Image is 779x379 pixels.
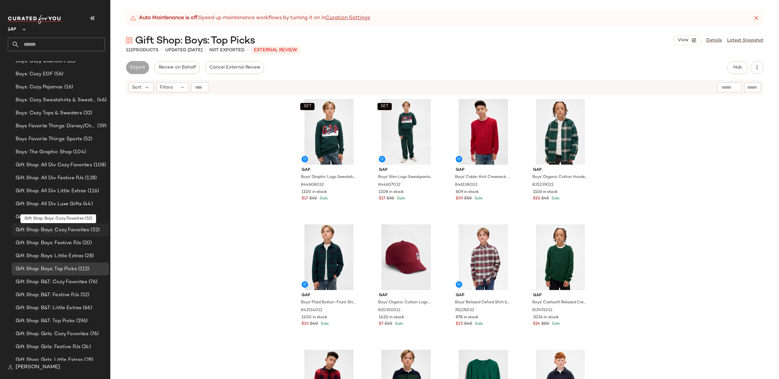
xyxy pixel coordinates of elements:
span: (59) [96,122,106,130]
span: Boys' Cashsoft Relaxed Crewneck Sweater by Gap Evergreen Glamour Size XS (4/5) [532,300,587,306]
span: 1420 in stock [379,315,404,321]
span: Boys Favorite Things: Sports [16,135,82,143]
span: GAP [8,22,16,34]
span: $40 [310,321,318,327]
span: (152) [80,213,93,221]
span: (52) [82,135,93,143]
span: [PERSON_NAME] [16,363,60,371]
span: (104) [72,148,86,156]
span: $24 [533,321,540,327]
img: cn60654629.jpg [296,224,362,290]
span: Gap [379,167,434,173]
span: Sale [319,322,329,326]
span: $30 [387,196,394,202]
span: 1200 in stock [302,315,327,321]
span: Sale [396,196,405,201]
span: Gift Shop: All Div Little Extras [16,187,86,195]
span: 761176032 [455,308,474,313]
span: (196) [75,317,88,325]
span: Gift Shop: Boys: Cozy Favorites [16,226,89,234]
span: Sort [132,84,142,91]
span: Boys' Organic Cotton Logo Baseball Hat by Gap Red Delicious Size S/M [378,300,433,306]
button: View [674,35,701,45]
span: Sale [474,322,483,326]
a: Details [706,37,722,44]
span: 609 in stock [456,189,479,195]
span: (76) [89,330,99,338]
span: (16) [63,83,73,91]
span: Review on Behalf [158,65,196,70]
span: $30 [309,196,317,202]
span: 3034 in stock [533,315,559,321]
img: svg%3e [8,365,13,370]
span: Boys Favorite Things: Disney/Characters [16,122,96,130]
span: (28) [83,356,93,364]
span: Boys' Slim Logo Sweatpants by Gap Deep Hunter Size S (6/7) [378,174,433,180]
span: Boys' Cable-Knit Crewneck Sweater by Gap Sled Size M (8) [455,174,510,180]
span: 843514012 [301,308,322,313]
div: Speed up maintenance workflows by turning it on in [130,14,370,22]
span: Gift Shop: All Div Top Picks [16,213,80,221]
span: Gift Shop: Boys: Festive PJs [16,239,81,247]
span: $7 [379,321,383,327]
span: 846138002 [455,182,477,188]
p: updated [DATE] [165,47,203,54]
span: Boys' Graphic Logo Sweatshirt by Gap Deep Hunter Size XL (12) [301,174,356,180]
span: Filters [160,84,173,91]
span: Sale [550,196,560,201]
p: Not Exported [209,47,244,54]
span: 1108 in stock [379,189,404,195]
span: (52) [89,226,100,234]
span: $50 [464,196,472,202]
button: SET [377,103,392,110]
span: (20) [81,239,92,247]
span: Gap [456,167,511,173]
span: Gap [302,293,356,298]
span: $17 [379,196,385,202]
span: Gift Shop: Girls: Cozy Favorites [16,330,89,338]
img: cn59610659.jpg [374,224,439,290]
img: cfy_white_logo.C9jOOHJF.svg [8,15,63,24]
span: (44) [82,200,93,208]
img: cn60667739.jpg [528,99,593,165]
span: (56) [53,70,64,78]
span: 844607032 [378,182,401,188]
span: Sale [550,322,560,326]
span: (28) [83,252,94,260]
button: Hub [727,61,748,74]
span: 112 [126,48,133,53]
span: $17 [302,196,308,202]
span: Boys: Cozy Sweatshirts & Sweatpants [16,96,96,104]
span: Gift Shop: Boys: Little Extras [16,252,83,260]
span: Gift Shop: All Div Cozy Favorites [16,161,92,169]
span: Boys: Cozy EOF [16,70,53,78]
span: 820350012 [378,308,401,313]
span: Sale [394,322,403,326]
span: Gift Shop: B&T: Cozy Favorites [16,278,87,286]
img: svg%3e [126,37,132,44]
span: (24) [80,343,91,351]
span: Gift Shop: B&T: Top Picks [16,317,75,325]
span: Sale [473,196,483,201]
span: 844608032 [301,182,324,188]
img: cn60699157.jpg [451,99,516,165]
span: Gift Shop: B&T: Festive PJs [16,291,79,299]
span: Gift Shop: Boys: Top Picks [16,265,77,273]
span: SET [380,104,389,109]
img: cn60654066.jpg [374,99,439,165]
span: Sale [318,196,328,201]
span: Gap [379,293,434,298]
span: Gift Shop: Boys: Top Picks [135,34,255,47]
button: Review on Behalf [154,61,200,74]
img: cn60654293.jpg [296,99,362,165]
a: Latest Snapshot [727,37,763,44]
span: View [677,38,688,43]
span: (76) [87,278,97,286]
span: $23 [456,321,463,327]
span: (112) [77,265,90,273]
span: $40 [464,321,472,327]
span: • [247,46,249,54]
span: Gap [533,167,588,173]
span: Boys' Relaxed Oxford Shirt by Gap Red Plaid Size M (8) [455,300,510,306]
span: (32) [82,109,93,117]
